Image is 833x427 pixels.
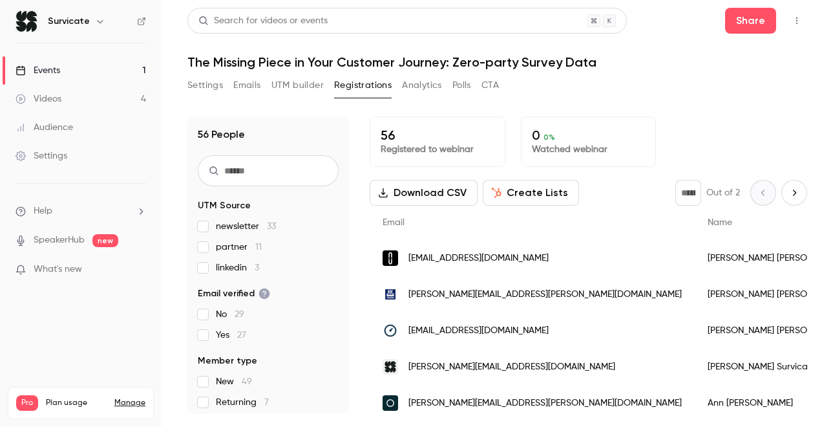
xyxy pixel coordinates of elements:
[452,75,471,96] button: Polls
[381,143,494,156] p: Registered to webinar
[235,310,244,319] span: 29
[267,222,276,231] span: 33
[16,395,38,411] span: Pro
[16,149,67,162] div: Settings
[383,323,398,338] img: meterplan.com
[34,263,82,276] span: What's new
[46,398,107,408] span: Plan usage
[92,234,118,247] span: new
[271,75,324,96] button: UTM builder
[532,143,646,156] p: Watched webinar
[34,204,52,218] span: Help
[255,263,259,272] span: 3
[16,204,146,218] li: help-dropdown-opener
[198,287,270,300] span: Email verified
[48,15,90,28] h6: Survicate
[408,252,549,265] span: [EMAIL_ADDRESS][DOMAIN_NAME]
[216,261,259,274] span: linkedin
[408,397,682,410] span: [PERSON_NAME][EMAIL_ADDRESS][PERSON_NAME][DOMAIN_NAME]
[216,241,262,254] span: partner
[334,75,392,96] button: Registrations
[16,11,37,32] img: Survicate
[408,324,549,338] span: [EMAIL_ADDRESS][DOMAIN_NAME]
[198,355,257,367] span: Member type
[198,199,251,212] span: UTM Source
[34,234,85,247] a: SpeakerHub
[198,127,245,142] h1: 56 People
[383,395,398,411] img: volue.com
[216,396,269,409] span: Returning
[216,308,244,321] span: No
[543,133,555,142] span: 0 %
[233,75,260,96] button: Emails
[408,288,682,301] span: [PERSON_NAME][EMAIL_ADDRESS][PERSON_NAME][DOMAIN_NAME]
[187,75,223,96] button: Settings
[370,180,478,206] button: Download CSV
[383,250,398,266] img: getolo.com
[706,186,740,199] p: Out of 2
[402,75,442,96] button: Analytics
[16,64,60,77] div: Events
[264,398,269,407] span: 7
[187,54,807,70] h1: The Missing Piece in Your Customer Journey: Zero-party Survey Data
[708,218,732,227] span: Name
[408,360,615,374] span: [PERSON_NAME][EMAIL_ADDRESS][DOMAIN_NAME]
[483,180,579,206] button: Create Lists
[16,93,61,105] div: Videos
[532,127,646,143] p: 0
[216,329,246,342] span: Yes
[216,220,276,233] span: newsletter
[481,75,499,96] button: CTA
[725,8,776,34] button: Share
[383,359,398,375] img: survicate.com
[242,377,252,386] span: 49
[216,375,252,388] span: New
[383,287,398,302] img: yara.com
[131,264,146,276] iframe: Noticeable Trigger
[383,218,405,227] span: Email
[237,331,246,340] span: 27
[255,243,262,252] span: 11
[16,121,73,134] div: Audience
[198,14,328,28] div: Search for videos or events
[781,180,807,206] button: Next page
[381,127,494,143] p: 56
[114,398,145,408] a: Manage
